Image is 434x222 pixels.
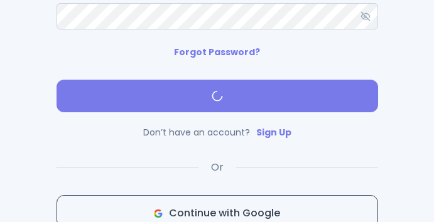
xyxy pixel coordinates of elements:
[57,125,378,140] p: Don’t have an account?
[211,160,224,175] span: Or
[174,45,260,60] p: Forgot Password?
[67,206,367,221] span: Continue with Google
[256,126,291,139] a: Sign Up
[154,209,163,218] img: icon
